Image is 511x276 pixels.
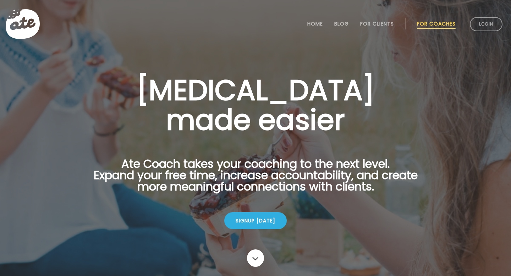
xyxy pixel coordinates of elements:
[334,21,349,27] a: Blog
[360,21,394,27] a: For Clients
[307,21,323,27] a: Home
[470,17,502,31] a: Login
[417,21,456,27] a: For Coaches
[82,158,429,201] p: Ate Coach takes your coaching to the next level. Expand your free time, increase accountability, ...
[224,212,287,229] div: Signup [DATE]
[82,75,429,135] h1: [MEDICAL_DATA] made easier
